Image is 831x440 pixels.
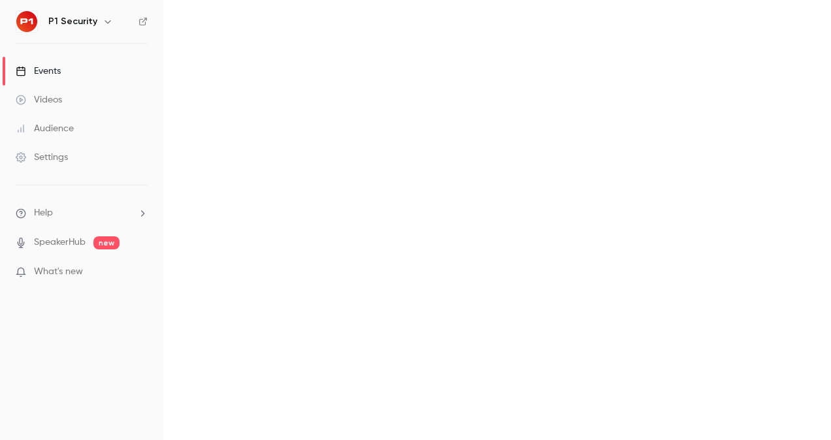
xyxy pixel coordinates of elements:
[16,11,37,32] img: P1 Security
[16,93,62,106] div: Videos
[34,236,86,249] a: SpeakerHub
[34,206,53,220] span: Help
[48,15,97,28] h6: P1 Security
[34,265,83,279] span: What's new
[16,65,61,78] div: Events
[16,151,68,164] div: Settings
[16,122,74,135] div: Audience
[93,236,120,249] span: new
[16,206,148,220] li: help-dropdown-opener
